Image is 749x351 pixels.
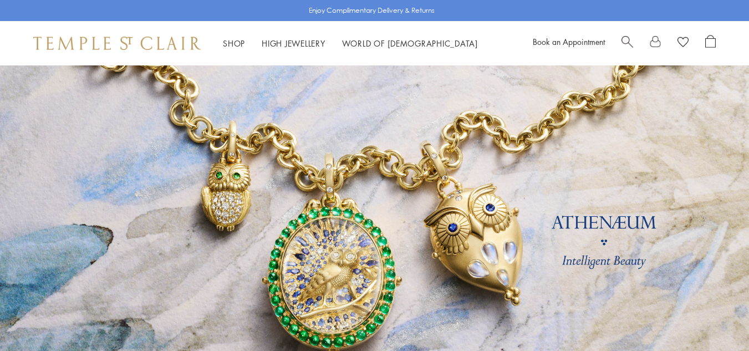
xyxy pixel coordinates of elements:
[309,5,435,16] p: Enjoy Complimentary Delivery & Returns
[223,38,245,49] a: ShopShop
[621,35,633,52] a: Search
[262,38,325,49] a: High JewelleryHigh Jewellery
[677,35,689,52] a: View Wishlist
[342,38,478,49] a: World of [DEMOGRAPHIC_DATA]World of [DEMOGRAPHIC_DATA]
[533,36,605,47] a: Book an Appointment
[33,37,201,50] img: Temple St. Clair
[223,37,478,50] nav: Main navigation
[705,35,716,52] a: Open Shopping Bag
